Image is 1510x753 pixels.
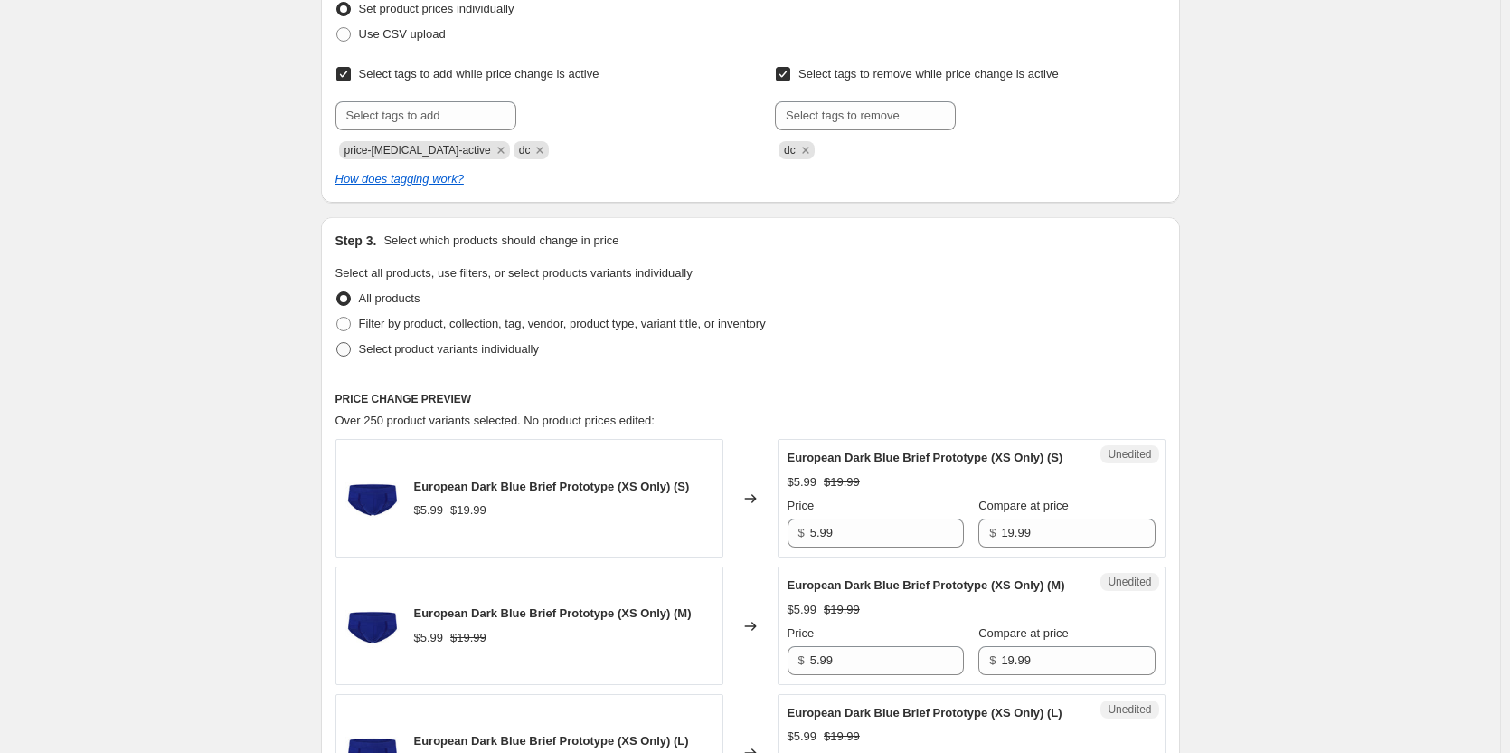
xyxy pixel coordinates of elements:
span: Price [788,499,815,512]
strike: $19.99 [824,473,860,491]
span: Select product variants individually [359,342,539,356]
span: Select tags to remove while price change is active [798,67,1059,81]
strike: $19.99 [450,629,486,647]
span: $ [798,526,805,539]
strike: $19.99 [824,728,860,746]
span: Use CSV upload [359,27,446,41]
div: $5.99 [414,501,444,519]
span: Select tags to add while price change is active [359,67,599,81]
span: European Dark Blue Brief Prototype (XS Only) (L) [788,706,1062,720]
h6: PRICE CHANGE PREVIEW [335,392,1166,406]
p: Select which products should change in price [383,232,618,250]
span: Unedited [1108,575,1151,589]
strike: $19.99 [824,601,860,619]
span: Compare at price [978,499,1069,512]
span: European Dark Blue Brief Prototype (XS Only) (M) [414,606,692,620]
span: $ [989,653,996,667]
span: Unedited [1108,447,1151,462]
button: Remove dc [532,142,548,158]
img: 711841530921_barkblue_1_80x.jpg [345,599,400,653]
img: 711841530921_barkblue_1_80x.jpg [345,472,400,526]
span: price-change-job-active [344,144,491,157]
span: $ [798,653,805,667]
span: $ [989,526,996,539]
span: All products [359,291,420,305]
span: dc [784,144,796,157]
strike: $19.99 [450,501,486,519]
span: Compare at price [978,626,1069,640]
div: $5.99 [414,629,444,647]
span: Over 250 product variants selected. No product prices edited: [335,414,655,427]
span: Filter by product, collection, tag, vendor, product type, variant title, or inventory [359,317,766,330]
span: European Dark Blue Brief Prototype (XS Only) (S) [788,451,1063,464]
button: Remove price-change-job-active [493,142,509,158]
span: European Dark Blue Brief Prototype (XS Only) (S) [414,480,690,493]
a: How does tagging work? [335,172,464,186]
input: Select tags to add [335,101,516,130]
h2: Step 3. [335,232,377,250]
span: Price [788,626,815,640]
span: European Dark Blue Brief Prototype (XS Only) (L) [414,734,689,748]
span: dc [519,144,531,157]
div: $5.99 [788,728,817,746]
span: Select all products, use filters, or select products variants individually [335,266,693,280]
div: $5.99 [788,601,817,619]
span: Set product prices individually [359,2,514,15]
span: Unedited [1108,702,1151,717]
input: Select tags to remove [775,101,956,130]
div: $5.99 [788,473,817,491]
span: European Dark Blue Brief Prototype (XS Only) (M) [788,578,1065,592]
button: Remove dc [797,142,814,158]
